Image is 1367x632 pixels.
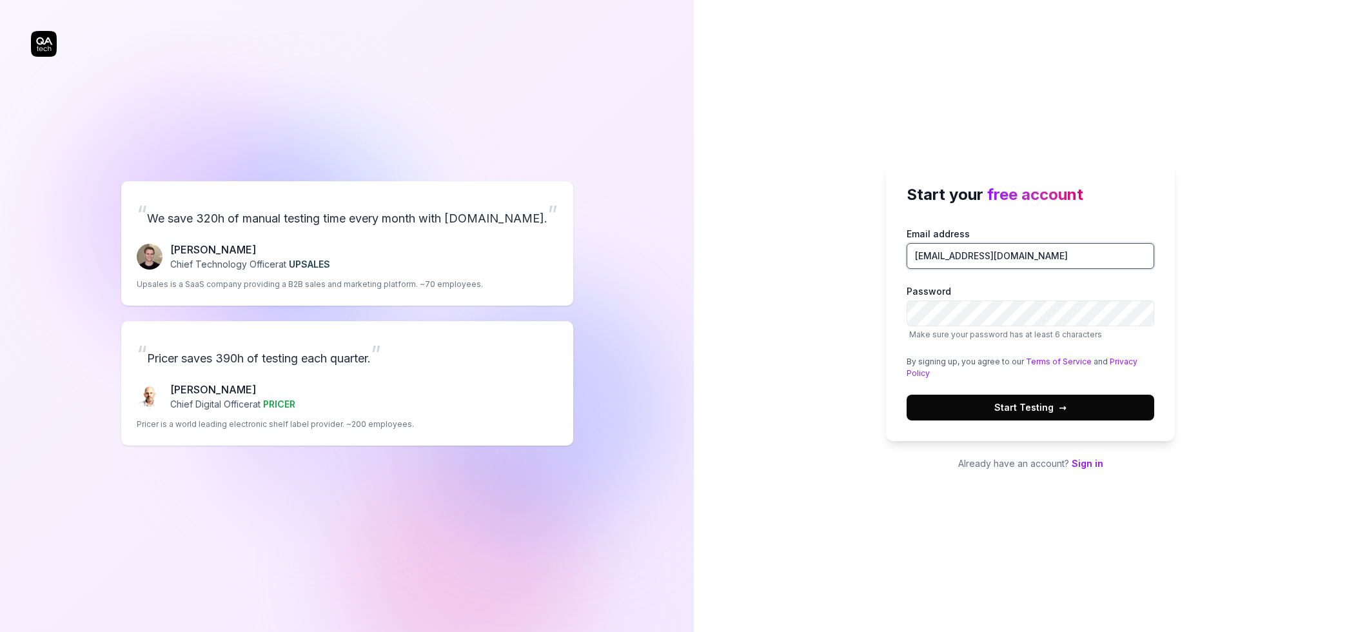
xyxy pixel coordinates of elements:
[137,337,558,371] p: Pricer saves 390h of testing each quarter.
[170,242,330,257] p: [PERSON_NAME]
[907,356,1154,379] div: By signing up, you agree to our and
[263,399,295,410] span: PRICER
[907,227,1154,269] label: Email address
[907,183,1154,206] h2: Start your
[907,301,1154,326] input: PasswordMake sure your password has at least 6 characters
[137,384,162,410] img: Chris Chalkitis
[137,200,147,228] span: “
[994,400,1067,414] span: Start Testing
[547,200,558,228] span: ”
[121,321,573,446] a: “Pricer saves 390h of testing each quarter.”Chris Chalkitis[PERSON_NAME]Chief Digital Officerat P...
[907,395,1154,420] button: Start Testing→
[121,181,573,306] a: “We save 320h of manual testing time every month with [DOMAIN_NAME].”Fredrik Seidl[PERSON_NAME]Ch...
[170,257,330,271] p: Chief Technology Officer at
[1072,458,1103,469] a: Sign in
[371,340,381,368] span: ”
[909,330,1102,339] span: Make sure your password has at least 6 characters
[137,340,147,368] span: “
[907,357,1137,378] a: Privacy Policy
[137,279,483,290] p: Upsales is a SaaS company providing a B2B sales and marketing platform. ~70 employees.
[170,397,295,411] p: Chief Digital Officer at
[137,419,414,430] p: Pricer is a world leading electronic shelf label provider. ~200 employees.
[289,259,330,270] span: UPSALES
[1026,357,1092,366] a: Terms of Service
[907,243,1154,269] input: Email address
[1059,400,1067,414] span: →
[886,457,1175,470] p: Already have an account?
[987,185,1083,204] span: free account
[137,197,558,232] p: We save 320h of manual testing time every month with [DOMAIN_NAME].
[137,244,162,270] img: Fredrik Seidl
[170,382,295,397] p: [PERSON_NAME]
[907,284,1154,341] label: Password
